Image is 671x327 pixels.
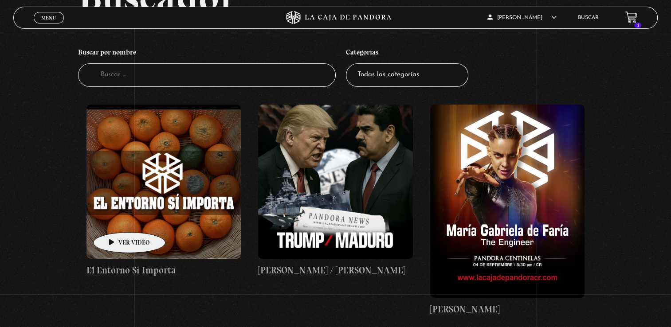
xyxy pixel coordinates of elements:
[86,263,241,277] h4: El Entorno Sí Importa
[258,263,413,277] h4: [PERSON_NAME] / [PERSON_NAME]
[41,15,56,20] span: Menu
[346,43,468,64] h4: Categorías
[430,302,585,316] h4: [PERSON_NAME]
[78,43,336,64] h4: Buscar por nombre
[430,105,585,316] a: [PERSON_NAME]
[634,23,641,28] span: 1
[487,15,557,20] span: [PERSON_NAME]
[258,105,413,277] a: [PERSON_NAME] / [PERSON_NAME]
[38,23,59,29] span: Cerrar
[86,105,241,277] a: El Entorno Sí Importa
[625,12,637,23] a: 1
[578,15,599,20] a: Buscar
